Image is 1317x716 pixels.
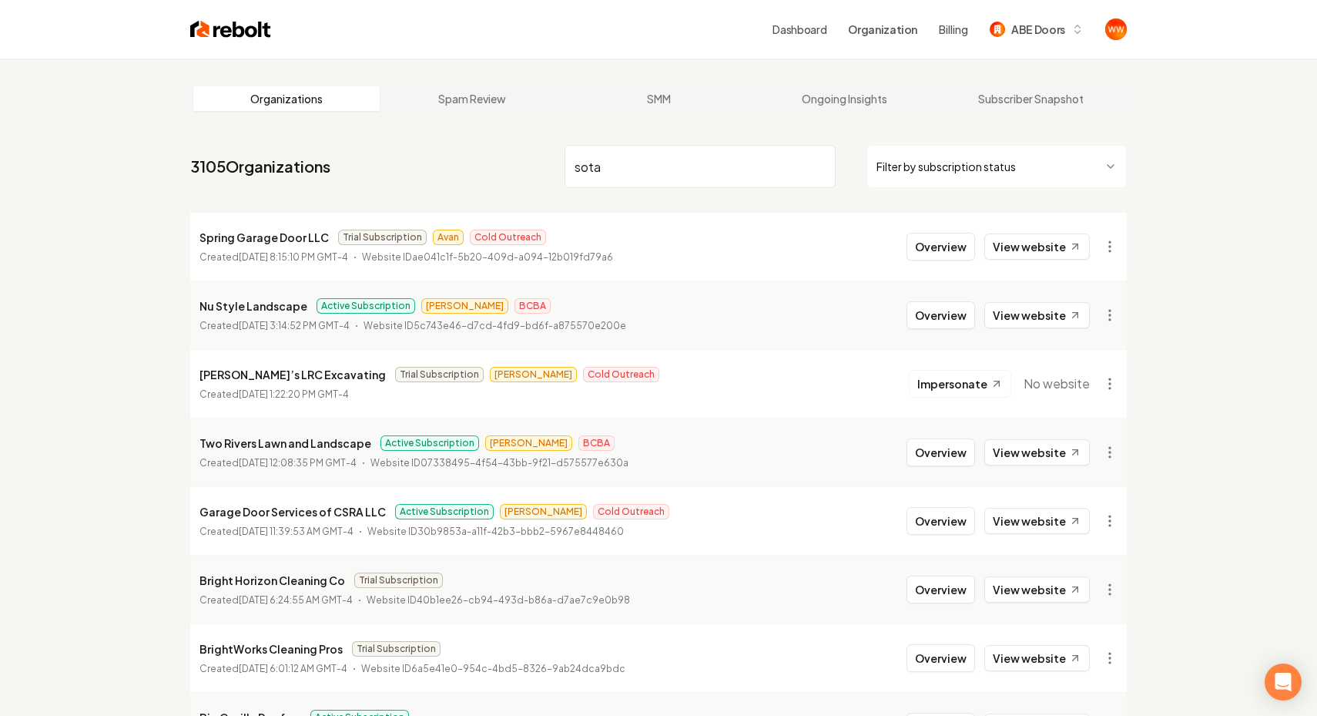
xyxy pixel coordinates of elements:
button: Impersonate [909,370,1011,398]
span: Cold Outreach [583,367,659,382]
a: Subscriber Snapshot [937,86,1124,111]
a: View website [984,645,1090,671]
a: View website [984,234,1090,260]
p: Spring Garage Door LLC [199,228,329,247]
button: Overview [906,507,975,535]
p: Created [199,661,347,677]
a: Organizations [193,86,380,111]
p: Website ID 07338495-4f54-43bb-9f21-d575577e630a [370,455,628,471]
span: Trial Subscription [338,230,427,245]
p: Website ID 5c743e46-d7cd-4fd9-bd6f-a875570e200e [364,318,626,334]
button: Overview [906,301,975,329]
span: [PERSON_NAME] [485,435,572,451]
p: Two Rivers Lawn and Landscape [199,434,371,452]
span: [PERSON_NAME] [490,367,577,382]
input: Search by name or ID [565,145,836,188]
span: Avan [433,230,464,245]
button: Overview [906,439,975,466]
p: Nu Style Landscape [199,297,307,315]
time: [DATE] 6:01:12 AM GMT-4 [239,663,347,674]
p: Website ID 30b9853a-a11f-42b3-bbb2-5967e8448460 [367,524,624,540]
img: Rebolt Logo [190,18,271,40]
time: [DATE] 1:22:20 PM GMT-4 [239,388,349,400]
button: Overview [906,644,975,672]
p: Website ID 6a5e41e0-954c-4bd5-8326-9ab24dca9bdc [361,661,625,677]
p: Garage Door Services of CSRA LLC [199,503,386,521]
button: Overview [906,233,975,261]
span: No website [1024,375,1090,393]
p: Website ID 40b1ee26-cb94-493d-b86a-d7ae7c9e0b98 [367,593,630,608]
p: Website ID ae041c1f-5b20-409d-a094-12b019fd79a6 [362,250,613,265]
a: Spam Review [380,86,566,111]
span: Active Subscription [395,504,494,519]
a: View website [984,302,1090,328]
p: Created [199,455,357,471]
p: Created [199,318,350,334]
span: Impersonate [917,376,987,392]
img: Will Wallace [1105,18,1127,40]
p: Bright Horizon Cleaning Co [199,571,345,590]
span: Cold Outreach [593,504,669,519]
p: Created [199,387,349,402]
a: View website [984,508,1090,534]
span: BCBA [514,298,551,314]
p: Created [199,524,354,540]
p: BrightWorks Cleaning Pros [199,640,343,658]
a: 3105Organizations [190,156,330,177]
span: Trial Subscription [395,367,484,382]
time: [DATE] 11:39:53 AM GMT-4 [239,526,354,537]
span: Trial Subscription [354,573,443,588]
p: Created [199,593,353,608]
a: Dashboard [772,22,826,37]
button: Organization [839,15,927,43]
span: Trial Subscription [352,641,441,657]
div: Open Intercom Messenger [1265,664,1302,701]
p: [PERSON_NAME]’s LRC Excavating [199,365,386,384]
a: View website [984,439,1090,466]
img: ABE Doors [990,22,1005,37]
span: BCBA [578,435,615,451]
button: Overview [906,576,975,603]
span: ABE Doors [1011,22,1065,38]
a: Ongoing Insights [752,86,938,111]
span: [PERSON_NAME] [500,504,587,519]
p: Created [199,250,348,265]
time: [DATE] 12:08:35 PM GMT-4 [239,457,357,469]
span: Active Subscription [380,435,479,451]
time: [DATE] 8:15:10 PM GMT-4 [239,251,348,263]
button: Billing [939,22,968,37]
a: SMM [565,86,752,111]
span: [PERSON_NAME] [421,298,508,314]
button: Open user button [1105,18,1127,40]
time: [DATE] 3:14:52 PM GMT-4 [239,320,350,331]
a: View website [984,576,1090,603]
time: [DATE] 6:24:55 AM GMT-4 [239,594,353,606]
span: Cold Outreach [470,230,546,245]
span: Active Subscription [317,298,415,314]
